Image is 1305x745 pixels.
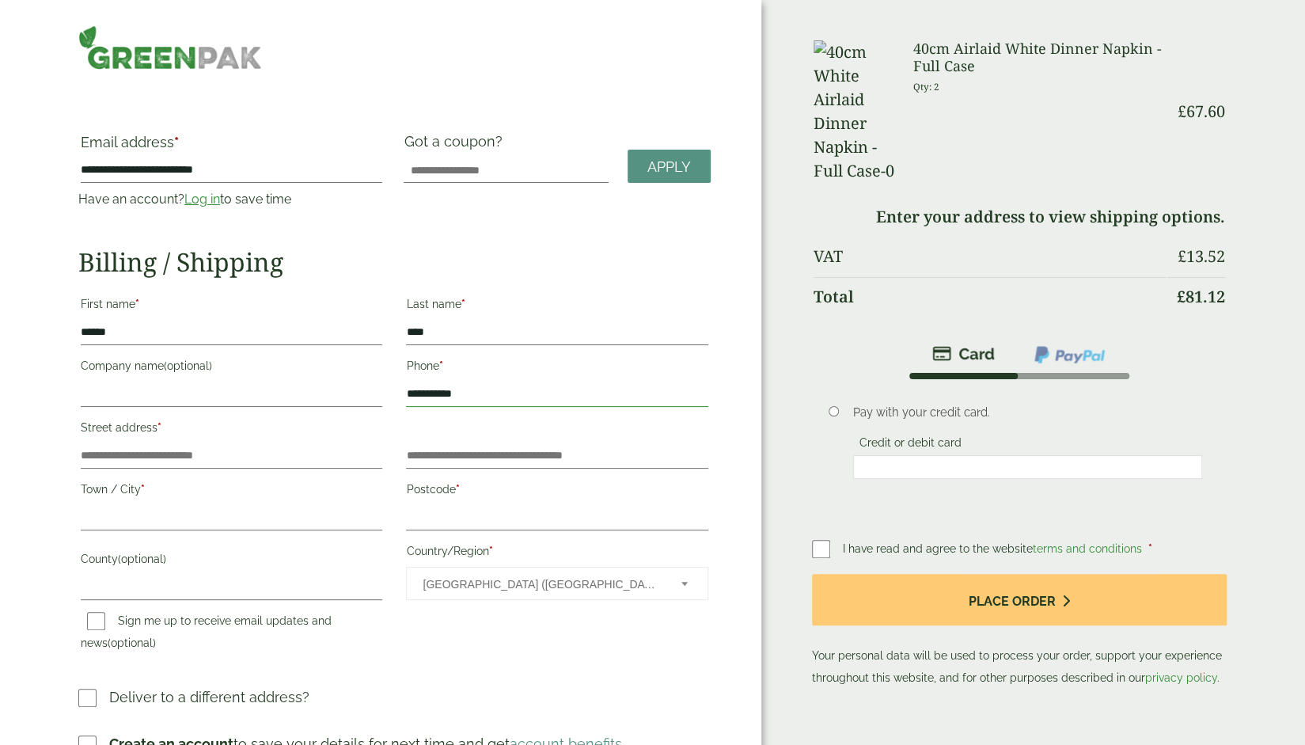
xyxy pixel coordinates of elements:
span: £ [1177,286,1186,307]
span: United Kingdom (UK) [423,568,659,601]
label: Country/Region [406,540,708,567]
p: Have an account? to save time [78,190,385,209]
h2: Billing / Shipping [78,247,711,277]
abbr: required [141,483,145,496]
p: Pay with your credit card. [853,404,1203,421]
span: I have read and agree to the website [843,542,1145,555]
span: Apply [647,158,691,176]
abbr: required [461,298,465,310]
img: GreenPak Supplies [78,25,262,70]
abbr: required [488,545,492,557]
abbr: required [1148,542,1152,555]
span: (optional) [164,359,212,372]
label: Credit or debit card [853,436,968,454]
span: £ [1178,101,1186,122]
th: VAT [814,238,1166,276]
p: Deliver to a different address? [109,686,309,708]
label: First name [81,293,382,320]
bdi: 67.60 [1178,101,1225,122]
td: Enter your address to view shipping options. [814,198,1225,236]
input: Sign me up to receive email updates and news(optional) [87,612,105,630]
label: Last name [406,293,708,320]
label: County [81,548,382,575]
button: Place order [812,574,1227,625]
abbr: required [157,421,161,434]
p: Your personal data will be used to process your order, support your experience throughout this we... [812,574,1227,689]
img: stripe.png [932,344,995,363]
a: Apply [628,150,711,184]
abbr: required [135,298,139,310]
bdi: 81.12 [1177,286,1225,307]
label: Postcode [406,478,708,505]
a: terms and conditions [1033,542,1142,555]
label: Email address [81,135,382,158]
small: Qty: 2 [913,81,939,93]
abbr: required [438,359,442,372]
span: (optional) [108,637,156,649]
abbr: required [174,134,179,150]
label: Company name [81,355,382,382]
img: ppcp-gateway.png [1033,344,1106,365]
span: Country/Region [406,567,708,600]
label: Got a coupon? [404,133,508,158]
label: Phone [406,355,708,382]
span: (optional) [118,553,166,565]
label: Street address [81,416,382,443]
iframe: Secure card payment input frame [858,460,1198,474]
label: Sign me up to receive email updates and news [81,614,332,654]
bdi: 13.52 [1178,245,1225,267]
label: Town / City [81,478,382,505]
img: 40cm White Airlaid Dinner Napkin -Full Case-0 [814,40,894,183]
span: £ [1178,245,1186,267]
a: Log in [184,192,220,207]
th: Total [814,277,1166,316]
abbr: required [455,483,459,496]
h3: 40cm Airlaid White Dinner Napkin - Full Case [913,40,1166,74]
a: privacy policy [1145,671,1217,684]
